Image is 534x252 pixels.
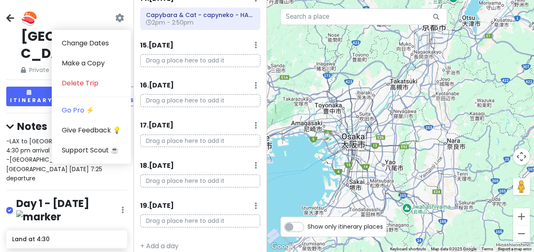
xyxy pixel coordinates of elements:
a: Terms (opens in new tab) [481,247,493,251]
p: Drag a place here to add it [140,215,260,227]
h6: 18 . [DATE] [140,162,174,170]
a: Give Feedback 💡 [52,120,131,140]
p: Drag a place here to add it [140,94,260,107]
input: Search a place [280,8,447,25]
span: Map data ©2025 Google [431,247,476,251]
h6: 15 . [DATE] [140,41,174,50]
span: 2pm - 2:50pm [146,18,194,27]
img: Google [269,241,297,252]
a: + Add a day [140,241,179,251]
p: Drag a place here to add it [140,175,260,187]
p: Drag a place here to add it [140,54,260,67]
a: Change Dates [52,33,131,53]
span: -LAX to [GEOGRAPHIC_DATA] on [DATE] 4:30 pm arrival -[GEOGRAPHIC_DATA] to [GEOGRAPHIC_DATA] [DATE... [6,137,123,183]
a: Report a map error [498,247,531,251]
a: Open this area in Google Maps (opens a new window) [269,241,297,252]
h4: Day 1 - [DATE] [16,197,121,224]
button: Zoom in [513,208,530,225]
h6: Land at 4:30 [12,235,121,243]
button: Drag Pegman onto the map to open Street View [513,178,530,195]
button: Itinerary [6,87,56,106]
h6: 16 . [DATE] [140,81,174,90]
button: Keyboard shortcuts [390,246,426,252]
span: Show only itinerary places [307,222,383,231]
a: Delete Trip [52,73,131,93]
a: Support Scout ☕️ [52,140,131,160]
h6: 19 . [DATE] [140,202,174,210]
button: Zoom out [513,225,530,242]
h6: Capybara & Cat - capyneko - HARAJUKU TOKYO カピねこ原宿 [146,11,254,19]
a: Make a Copy [52,53,131,73]
h6: 17 . [DATE] [140,121,174,130]
a: Go Pro ⚡️ [52,100,131,120]
span: Private [21,65,113,75]
div: Universal Studios Japan [324,132,342,151]
img: marker [16,210,61,223]
h2: 🍣 [GEOGRAPHIC_DATA] 🇯🇵 [21,10,113,62]
button: Map camera controls [513,148,530,165]
h4: Notes [6,120,127,133]
p: Drag a place here to add it [140,135,260,147]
